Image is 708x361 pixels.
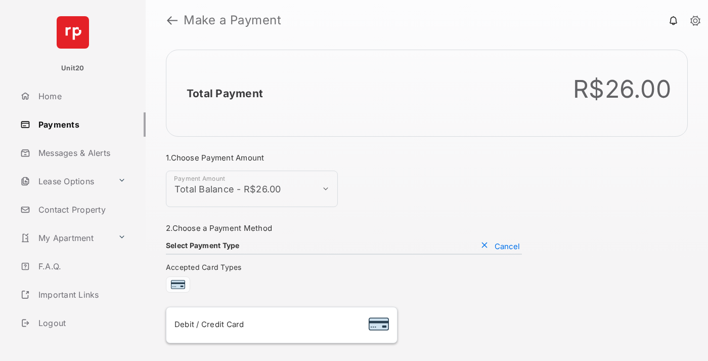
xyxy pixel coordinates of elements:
h3: 1. Choose Payment Amount [166,153,522,163]
span: Debit / Credit Card [174,319,244,329]
a: Logout [16,311,146,335]
h4: Select Payment Type [166,241,240,250]
button: Cancel [478,241,522,251]
h2: Total Payment [187,87,263,100]
img: svg+xml;base64,PHN2ZyB4bWxucz0iaHR0cDovL3d3dy53My5vcmcvMjAwMC9zdmciIHdpZHRoPSI2NCIgaGVpZ2h0PSI2NC... [57,16,89,49]
a: F.A.Q. [16,254,146,278]
strong: Make a Payment [184,14,281,26]
div: R$26.00 [573,74,671,104]
a: My Apartment [16,226,114,250]
h3: 2. Choose a Payment Method [166,223,522,233]
a: Home [16,84,146,108]
a: Lease Options [16,169,114,193]
a: Contact Property [16,197,146,222]
span: Accepted Card Types [166,263,246,271]
p: Unit20 [61,63,84,73]
a: Messages & Alerts [16,141,146,165]
a: Important Links [16,283,130,307]
a: Payments [16,112,146,137]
